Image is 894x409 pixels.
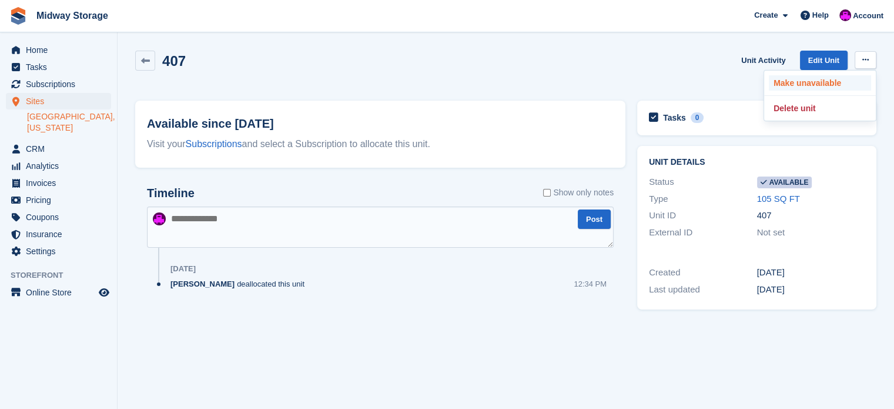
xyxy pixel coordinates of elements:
div: Visit your and select a Subscription to allocate this unit. [147,137,614,151]
input: Show only notes [543,187,551,199]
span: Settings [26,243,96,260]
span: Storefront [11,270,117,281]
span: [PERSON_NAME] [170,278,235,290]
a: menu [6,141,111,157]
a: menu [6,226,111,242]
h2: Available since [DATE] [147,115,614,132]
span: Pricing [26,192,96,208]
a: Midway Storage [32,6,113,25]
div: deallocated this unit [170,278,310,290]
a: menu [6,76,111,92]
a: menu [6,209,111,225]
label: Show only notes [543,187,614,199]
h2: 407 [162,53,186,69]
span: Analytics [26,158,96,174]
div: 12:34 PM [574,278,607,290]
a: Subscriptions [186,139,242,149]
img: Gordie Sorensen [153,212,166,225]
span: Create [754,9,778,21]
a: Make unavailable [769,75,871,91]
a: Edit Unit [800,51,848,70]
a: menu [6,243,111,260]
div: Unit ID [649,209,757,222]
span: Home [26,42,96,58]
span: Subscriptions [26,76,96,92]
a: menu [6,59,111,75]
a: menu [6,192,111,208]
span: Invoices [26,175,96,191]
div: Created [649,266,757,280]
img: Gordie Sorensen [839,9,851,21]
div: 0 [691,112,704,123]
a: menu [6,284,111,301]
a: Unit Activity [736,51,790,70]
span: Sites [26,93,96,109]
a: 105 SQ FT [757,194,800,204]
a: Preview store [97,285,111,300]
img: stora-icon-8386f47178a22dfd0bd8f6a31ec36ba5ce8667c1dd55bd0f319d3a0aa187defe.svg [9,7,27,25]
div: Not set [757,226,865,240]
a: menu [6,42,111,58]
a: menu [6,158,111,174]
div: [DATE] [757,283,865,297]
a: [GEOGRAPHIC_DATA], [US_STATE] [27,111,111,134]
h2: Unit details [649,158,865,167]
span: Account [853,10,883,22]
span: Online Store [26,284,96,301]
span: CRM [26,141,96,157]
button: Post [578,210,611,229]
div: [DATE] [170,264,196,274]
span: Insurance [26,226,96,242]
span: Tasks [26,59,96,75]
span: Help [812,9,829,21]
div: Status [649,175,757,189]
a: menu [6,93,111,109]
span: Coupons [26,209,96,225]
div: Last updated [649,283,757,297]
a: Delete unit [769,101,871,116]
a: menu [6,175,111,191]
div: 407 [757,209,865,222]
div: Type [649,192,757,206]
div: External ID [649,226,757,240]
div: [DATE] [757,266,865,280]
h2: Tasks [663,112,686,123]
h2: Timeline [147,187,195,200]
span: Available [757,177,812,188]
